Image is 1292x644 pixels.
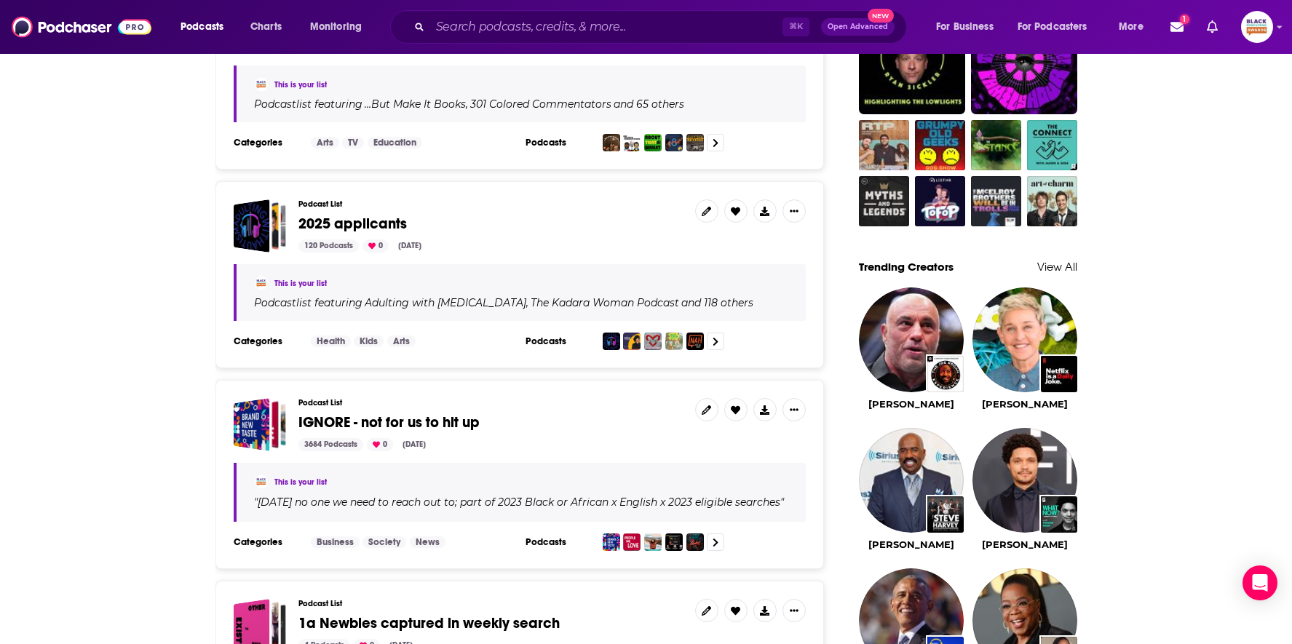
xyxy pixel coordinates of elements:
img: American Railroad [686,134,704,151]
div: Open Intercom Messenger [1243,565,1277,600]
a: 2025 applicants [234,199,287,253]
a: ...But Make It Books [362,98,466,110]
button: Show More Button [782,398,806,421]
span: , [466,98,468,111]
img: User Profile [1241,11,1273,43]
h3: Podcasts [526,335,591,347]
img: The McElroy Brothers Will Be In Trolls World Tour [971,176,1021,226]
a: View All [1037,260,1077,274]
a: Health [311,335,351,347]
h4: ...But Make It Books [365,98,466,110]
a: News [410,536,445,548]
img: Adulting with Autism [603,333,620,350]
img: People We Love [623,533,641,551]
img: Joe Rogan [859,287,964,392]
img: ...But Make It Books [603,134,620,151]
button: open menu [1109,15,1162,39]
img: The Steve Harvey Morning Show [927,496,964,533]
p: and 118 others [681,296,753,309]
img: Trevor Noah [972,428,1077,533]
img: Journey To Limitless [644,533,662,551]
span: More [1119,17,1144,37]
a: Show notifications dropdown [1201,15,1224,39]
button: open menu [170,15,242,39]
a: blackpodcastingawards [254,276,269,290]
img: What Now? with Trevor Noah [1041,496,1077,533]
img: blackpodcastingawards [254,77,269,92]
a: 2025 applicants [298,216,407,232]
img: ABOUT THAT WALLET [644,134,662,151]
h3: Podcast List [298,199,683,209]
img: The Kadara Woman Podcast [623,333,641,350]
img: Ellen DeGeneres [972,287,1077,392]
span: " " [254,496,784,509]
a: TV [342,137,364,148]
div: 0 [362,239,389,253]
a: Ellen DeGeneres [982,398,1068,410]
img: blackpodcastingawards [254,474,269,489]
p: and 65 others [614,98,684,111]
a: The Instance: Deep Dives for Gamers [971,120,1021,170]
div: Search podcasts, credits, & more... [404,10,921,44]
span: Logged in as blackpodcastingawards [1241,11,1273,43]
img: Netflix Is A Daily Joke [1041,356,1077,392]
div: Podcast list featuring [254,98,788,111]
h3: Podcasts [526,536,591,548]
img: TOFOP [915,176,965,226]
h3: Categories [234,335,299,347]
a: IGNORE - not for us to hit up [298,415,480,431]
img: Brand New Taste [603,533,620,551]
a: Trevor Noah [982,538,1068,550]
a: This is your list [274,80,327,90]
img: Grumpy Old Geeks [915,120,965,170]
span: For Podcasters [1018,17,1087,37]
a: Rooster Teeth Podcast [859,120,909,170]
button: Show More Button [782,199,806,223]
span: 1a Newbies captured in weekly search [298,614,560,632]
a: The Joe Rogan Experience [927,356,964,392]
img: The Art of Charm [1027,176,1077,226]
button: Open AdvancedNew [821,18,895,36]
span: New [868,9,894,23]
button: Show profile menu [1241,11,1273,43]
a: Joe Rogan [868,398,954,410]
h3: Categories [234,137,299,148]
img: The HoneyDew with Ryan Sickler [859,8,965,114]
h3: Podcasts [526,137,591,148]
img: The Connect [1027,120,1077,170]
a: This is your list [274,477,327,487]
a: Adulting with [MEDICAL_DATA] [362,297,526,309]
span: [DATE] no one we need to reach out to; part of 2023 Black or African x English x 2023 eligible se... [258,496,780,509]
span: Monitoring [310,17,362,37]
span: Podcasts [181,17,223,37]
img: Right For America With Cindy Grosz [665,533,683,551]
input: Search podcasts, credits, & more... [430,15,782,39]
img: No Blackout Dates [686,533,704,551]
h3: Podcast List [298,398,683,408]
h4: Adulting with [MEDICAL_DATA] [365,297,526,309]
span: Charts [250,17,282,37]
a: Arts [311,137,339,148]
a: Arts [387,335,416,347]
h4: 301 Colored Commentators [470,98,611,110]
a: Duncan Trussell Family Hour [971,8,1077,114]
div: [DATE] [397,438,432,451]
div: [DATE] [392,239,427,253]
a: 1a Newbies captured in weekly search [298,616,560,632]
a: Myths and Legends [859,176,909,226]
img: Steve Harvey [859,428,964,533]
div: 120 Podcasts [298,239,359,253]
a: IGNORE - not for us to hit up [234,398,287,451]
